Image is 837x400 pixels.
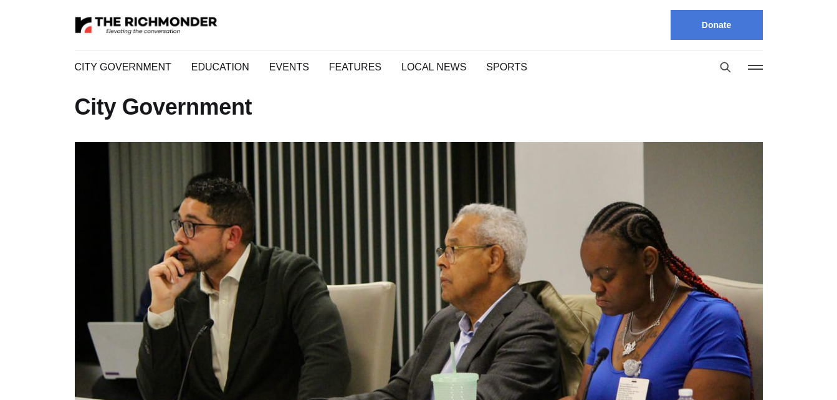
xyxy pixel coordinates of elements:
[473,60,511,74] a: Sports
[75,97,763,117] h1: City Government
[391,60,453,74] a: Local News
[323,60,371,74] a: Features
[266,60,303,74] a: Events
[75,60,168,74] a: City Government
[75,14,218,36] img: The Richmonder
[671,10,763,40] a: Donate
[188,60,246,74] a: Education
[716,58,735,77] button: Search this site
